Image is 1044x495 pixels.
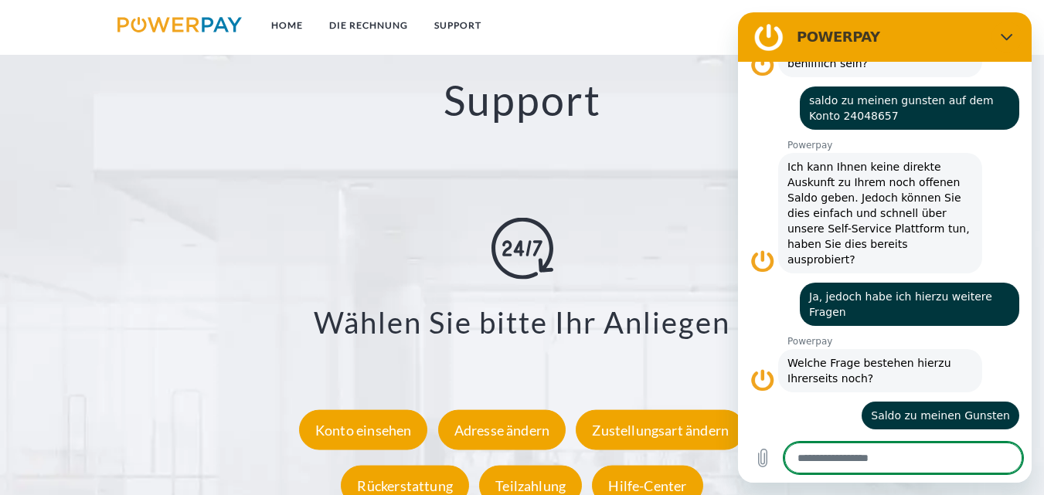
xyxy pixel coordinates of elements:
[337,476,473,493] a: Rückerstattung
[738,12,1032,483] iframe: Messaging-Fenster
[117,17,242,32] img: logo-powerpay.svg
[847,12,895,39] a: agb
[576,409,745,449] div: Zustellungsart ändern
[438,409,566,449] div: Adresse ändern
[491,218,553,280] img: online-shopping.svg
[434,421,570,438] a: Adresse ändern
[588,476,706,493] a: Hilfe-Center
[316,12,421,39] a: DIE RECHNUNG
[72,304,973,341] h3: Wählen Sie bitte Ihr Anliegen
[421,12,495,39] a: SUPPORT
[475,476,586,493] a: Teilzahlung
[258,12,316,39] a: Home
[295,421,432,438] a: Konto einsehen
[53,74,992,126] h2: Support
[572,421,749,438] a: Zustellungsart ändern
[299,409,428,449] div: Konto einsehen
